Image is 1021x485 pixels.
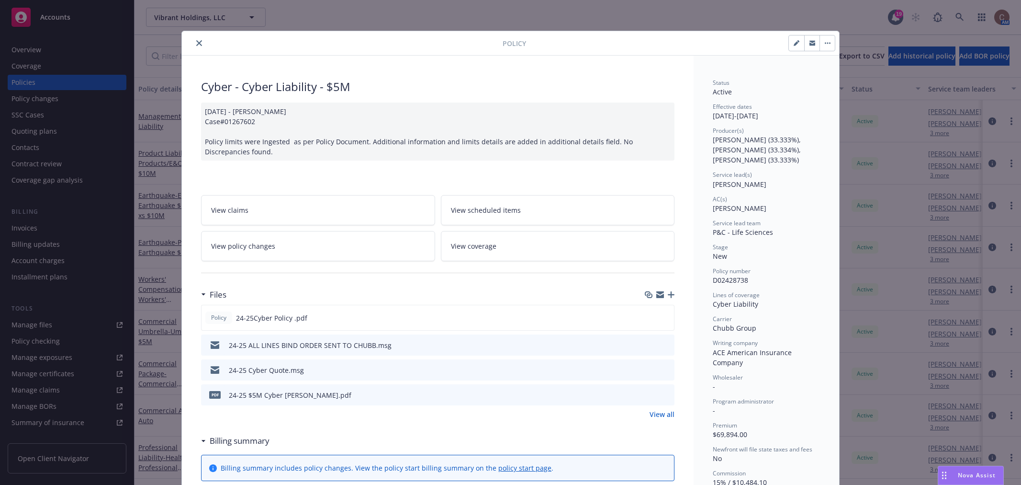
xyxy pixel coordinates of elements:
span: Commission [713,469,746,477]
button: download file [646,313,654,323]
h3: Files [210,289,226,301]
span: Effective dates [713,103,752,111]
button: preview file [662,313,670,323]
span: [PERSON_NAME] [713,204,766,213]
span: Active [713,87,732,96]
button: close [193,37,205,49]
a: View all [650,409,674,419]
span: View claims [211,205,248,215]
span: AC(s) [713,195,727,203]
span: P&C - Life Sciences [713,228,773,237]
div: 24-25 $5M Cyber [PERSON_NAME].pdf [229,390,351,400]
div: [DATE] - [DATE] [713,103,820,121]
div: Billing summary [201,435,269,447]
span: Nova Assist [958,471,996,479]
div: [DATE] - [PERSON_NAME] Case#01267602 Policy limits were Ingested as per Policy Document. Addition... [201,103,674,161]
button: Nova Assist [938,466,1004,485]
span: View coverage [451,241,496,251]
a: View coverage [441,231,675,261]
span: - [713,406,715,415]
a: View scheduled items [441,195,675,225]
span: Carrier [713,315,732,323]
span: pdf [209,391,221,398]
div: Billing summary includes policy changes. View the policy start billing summary on the . [221,463,553,473]
span: Stage [713,243,728,251]
span: Writing company [713,339,758,347]
div: 24-25 Cyber Quote.msg [229,365,304,375]
a: policy start page [498,463,551,473]
span: - [713,382,715,391]
span: Newfront will file state taxes and fees [713,445,812,453]
span: Service lead team [713,219,761,227]
a: View claims [201,195,435,225]
span: View policy changes [211,241,275,251]
button: preview file [662,365,671,375]
span: Chubb Group [713,323,756,333]
h3: Billing summary [210,435,269,447]
span: 24-25Cyber Policy .pdf [236,313,307,323]
span: Policy number [713,267,751,275]
span: D02428738 [713,276,748,285]
span: Producer(s) [713,127,744,135]
span: Premium [713,421,737,429]
span: $69,894.00 [713,430,747,439]
span: Program administrator [713,397,774,405]
div: 24-25 ALL LINES BIND ORDER SENT TO CHUBB.msg [229,340,392,350]
span: Service lead(s) [713,171,752,179]
span: Status [713,79,729,87]
span: ACE American Insurance Company [713,348,794,367]
span: Policy [503,38,526,48]
button: download file [647,340,654,350]
button: preview file [662,390,671,400]
span: No [713,454,722,463]
span: [PERSON_NAME] (33.333%), [PERSON_NAME] (33.334%), [PERSON_NAME] (33.333%) [713,135,803,164]
button: preview file [662,340,671,350]
button: download file [647,390,654,400]
span: Lines of coverage [713,291,760,299]
span: Wholesaler [713,373,743,381]
div: Cyber - Cyber Liability - $5M [201,79,674,95]
span: Policy [209,313,228,322]
div: Drag to move [938,466,950,485]
button: download file [647,365,654,375]
div: Files [201,289,226,301]
a: View policy changes [201,231,435,261]
div: Cyber Liability [713,299,820,309]
span: [PERSON_NAME] [713,180,766,189]
span: New [713,252,727,261]
span: View scheduled items [451,205,521,215]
